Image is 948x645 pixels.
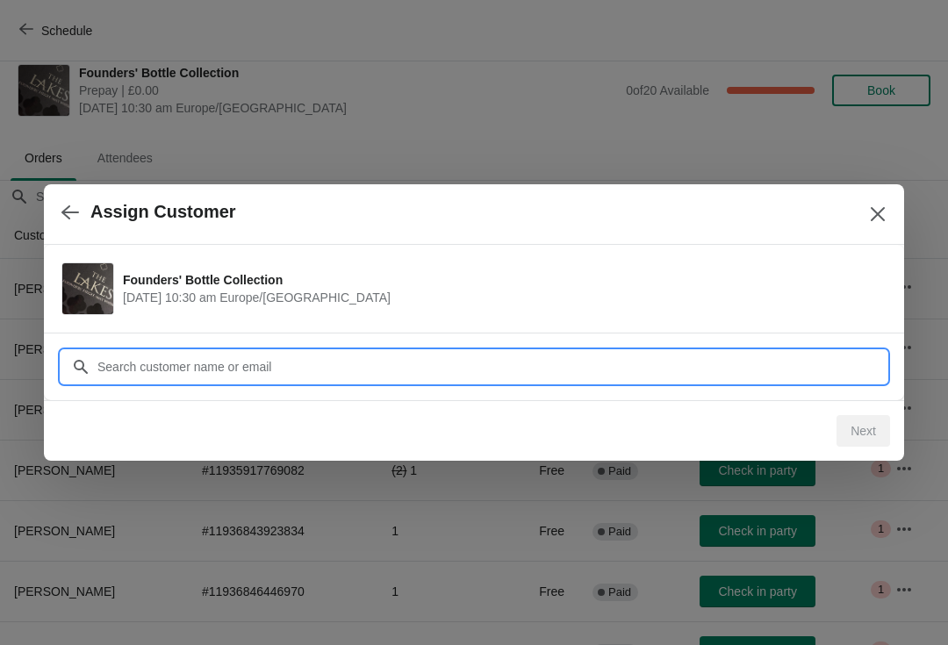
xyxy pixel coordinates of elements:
[97,351,887,383] input: Search customer name or email
[862,198,894,230] button: Close
[123,289,878,306] span: [DATE] 10:30 am Europe/[GEOGRAPHIC_DATA]
[62,263,113,314] img: Founders' Bottle Collection | | October 25 | 10:30 am Europe/London
[123,271,878,289] span: Founders' Bottle Collection
[90,202,236,222] h2: Assign Customer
